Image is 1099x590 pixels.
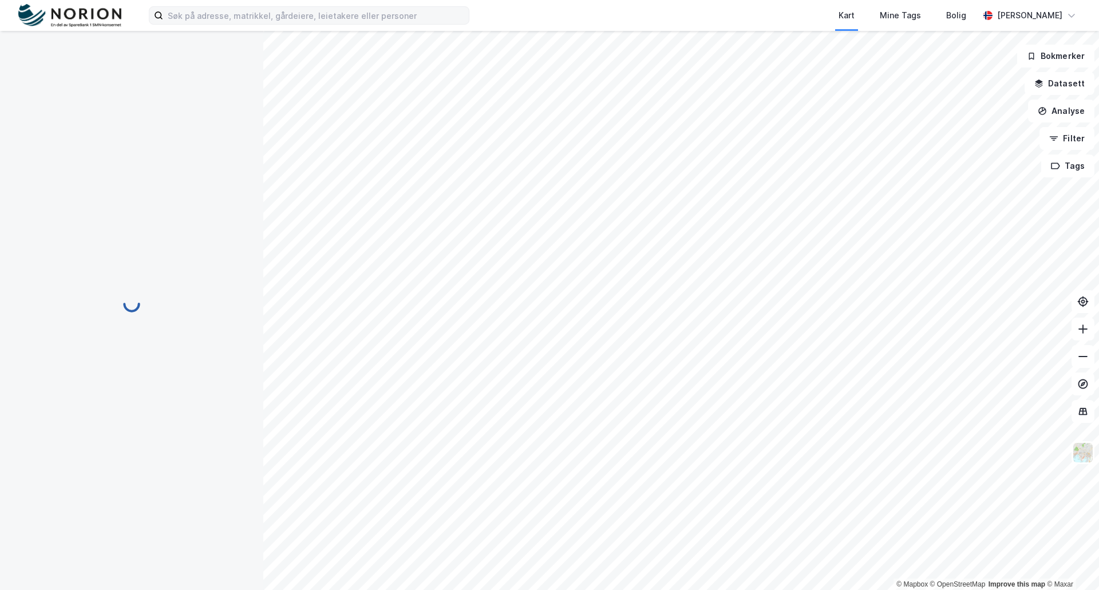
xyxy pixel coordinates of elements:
a: Mapbox [896,580,928,588]
iframe: Chat Widget [1042,535,1099,590]
img: norion-logo.80e7a08dc31c2e691866.png [18,4,121,27]
div: Mine Tags [880,9,921,22]
img: Z [1072,442,1094,464]
button: Filter [1039,127,1094,150]
button: Datasett [1025,72,1094,95]
button: Tags [1041,155,1094,177]
a: Improve this map [989,580,1045,588]
button: Analyse [1028,100,1094,122]
img: spinner.a6d8c91a73a9ac5275cf975e30b51cfb.svg [122,295,141,313]
div: Kart [839,9,855,22]
button: Bokmerker [1017,45,1094,68]
a: OpenStreetMap [930,580,986,588]
input: Søk på adresse, matrikkel, gårdeiere, leietakere eller personer [163,7,469,24]
div: Bolig [946,9,966,22]
div: [PERSON_NAME] [997,9,1062,22]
